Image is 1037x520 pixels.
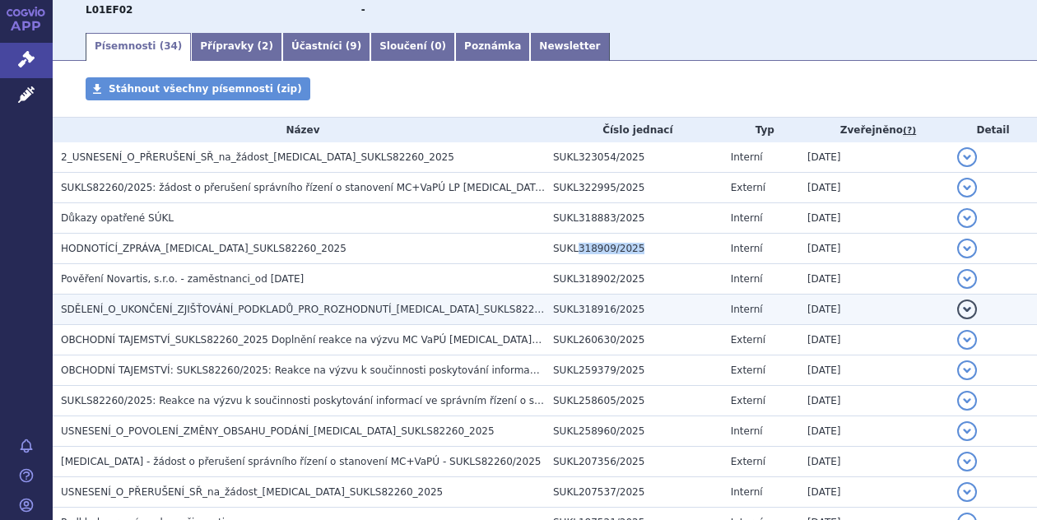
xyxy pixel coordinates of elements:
[799,142,949,173] td: [DATE]
[731,243,763,254] span: Interní
[61,456,541,467] span: Kisqali - žádost o přerušení správního řízení o stanovení MC+VaPÚ - SUKLS82260/2025
[957,208,977,228] button: detail
[799,173,949,203] td: [DATE]
[361,4,365,16] strong: -
[957,178,977,197] button: detail
[435,40,441,52] span: 0
[545,447,723,477] td: SUKL207356/2025
[61,212,174,224] span: Důkazy opatřené SÚKL
[545,325,723,355] td: SUKL260630/2025
[455,33,530,61] a: Poznámka
[799,325,949,355] td: [DATE]
[799,447,949,477] td: [DATE]
[545,416,723,447] td: SUKL258960/2025
[957,269,977,289] button: detail
[799,234,949,264] td: [DATE]
[61,425,495,437] span: USNESENÍ_O_POVOLENÍ_ZMĚNY_OBSAHU_PODÁNÍ_KISQALI_SUKLS82260_2025
[61,486,443,498] span: USNESENÍ_O_PŘERUŠENÍ_SŘ_na_žádost_KISQALI_SUKLS82260_2025
[61,243,346,254] span: HODNOTÍCÍ_ZPRÁVA_KISQALI_SUKLS82260_2025
[61,151,454,163] span: 2_USNESENÍ_O_PŘERUŠENÍ_SŘ_na_žádost_KISQALI_SUKLS82260_2025
[545,355,723,386] td: SUKL259379/2025
[957,299,977,319] button: detail
[545,118,723,142] th: Číslo jednací
[545,173,723,203] td: SUKL322995/2025
[949,118,1037,142] th: Detail
[799,295,949,325] td: [DATE]
[957,482,977,502] button: detail
[86,77,310,100] a: Stáhnout všechny písemnosti (zip)
[61,273,304,285] span: Pověření Novartis, s.r.o. - zaměstnanci_od 12.3.2025
[61,334,557,346] span: OBCHODNÍ TAJEMSTVÍ_SUKLS82260_2025 Doplnění reakce na výzvu MC VaPÚ Kisqali s OT
[731,151,763,163] span: Interní
[957,239,977,258] button: detail
[731,182,765,193] span: Externí
[545,264,723,295] td: SUKL318902/2025
[86,4,133,16] strong: RIBOCIKLIB
[53,118,545,142] th: Název
[545,295,723,325] td: SUKL318916/2025
[731,212,763,224] span: Interní
[799,203,949,234] td: [DATE]
[86,33,191,61] a: Písemnosti (34)
[370,33,455,61] a: Sloučení (0)
[799,264,949,295] td: [DATE]
[957,330,977,350] button: detail
[109,83,302,95] span: Stáhnout všechny písemnosti (zip)
[731,364,765,376] span: Externí
[957,360,977,380] button: detail
[903,125,916,137] abbr: (?)
[350,40,356,52] span: 9
[545,203,723,234] td: SUKL318883/2025
[957,391,977,411] button: detail
[61,182,546,193] span: SUKLS82260/2025: žádost o přerušení správního řízení o stanovení MC+VaPÚ LP Kisqali
[799,416,949,447] td: [DATE]
[957,147,977,167] button: detail
[731,486,763,498] span: Interní
[545,142,723,173] td: SUKL323054/2025
[61,395,985,406] span: SUKLS82260/2025: Reakce na výzvu k součinnosti poskytování informací ve správním řízení o stanove...
[799,355,949,386] td: [DATE]
[957,421,977,441] button: detail
[799,118,949,142] th: Zveřejněno
[731,425,763,437] span: Interní
[799,386,949,416] td: [DATE]
[731,395,765,406] span: Externí
[731,456,765,467] span: Externí
[799,477,949,508] td: [DATE]
[262,40,268,52] span: 2
[191,33,282,61] a: Přípravky (2)
[545,234,723,264] td: SUKL318909/2025
[723,118,799,142] th: Typ
[545,477,723,508] td: SUKL207537/2025
[164,40,178,52] span: 34
[61,304,577,315] span: SDĚLENÍ_O_UKONČENÍ_ZJIŠŤOVÁNÍ_PODKLADŮ_PRO_ROZHODNUTÍ_KISQALI_SUKLS82260_2025
[530,33,609,61] a: Newsletter
[282,33,370,61] a: Účastníci (9)
[957,452,977,471] button: detail
[731,273,763,285] span: Interní
[731,334,765,346] span: Externí
[731,304,763,315] span: Interní
[545,386,723,416] td: SUKL258605/2025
